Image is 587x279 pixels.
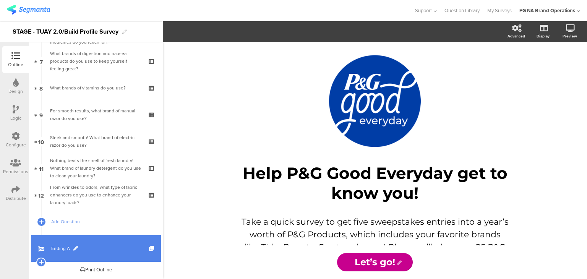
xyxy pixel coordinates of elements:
a: 10 Sleek and smooth! What brand of electric razor do you use? [31,128,161,155]
div: What brands of digestion and nausea products do you use to keep yourself feeling great? [50,50,141,73]
a: Ending A [31,235,161,262]
a: 11 Nothing beats the smell of fresh laundry! What brand of laundry detergent do you use to clean ... [31,155,161,182]
span: Add Question [51,218,149,225]
div: Logic [10,115,21,122]
a: 9 For smooth results, what brand of manual razor do you use? [31,101,161,128]
p: Take a quick survey to get five sweepstakes entries into a year’s worth of P&G Products, which in... [241,216,509,279]
span: 8 [39,84,43,92]
div: From wrinkles to odors, what type of fabric enhancers do you use to enhance your laundry loads? [50,183,141,206]
div: Outline [8,61,23,68]
div: Configure [6,141,26,148]
div: Distribute [6,195,26,202]
p: Help P&G Good Everyday get to know you! [234,163,516,203]
span: 10 [38,137,44,146]
div: Nothing beats the smell of fresh laundry! What brand of laundry detergent do you use to clean you... [50,157,141,180]
img: segmanta logo [7,5,50,15]
div: STAGE - TUAY 2.0/Build Profile Survey [13,26,118,38]
div: Sleek and smooth! What brand of electric razor do you use? [50,134,141,149]
span: Ending A [51,245,149,252]
span: 12 [38,191,44,199]
a: 7 What brands of digestion and nausea products do you use to keep yourself feeling great? [31,48,161,75]
div: Preview [563,33,577,39]
div: Advanced [508,33,525,39]
span: 9 [39,110,43,119]
div: Permissions [3,168,28,175]
input: Start [337,253,412,271]
a: 8 What brands of vitamins do you use? [31,75,161,101]
div: What brands of vitamins do you use? [50,84,141,92]
div: For smooth results, what brand of manual razor do you use? [50,107,141,122]
i: Duplicate [149,246,156,251]
span: Support [415,7,432,14]
div: Print Outline [80,266,112,273]
a: 12 From wrinkles to odors, what type of fabric enhancers do you use to enhance your laundry loads? [31,182,161,208]
div: Design [8,88,23,95]
div: PG NA Brand Operations [519,7,575,14]
div: Display [537,33,550,39]
span: 11 [39,164,44,172]
span: 7 [40,57,43,65]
